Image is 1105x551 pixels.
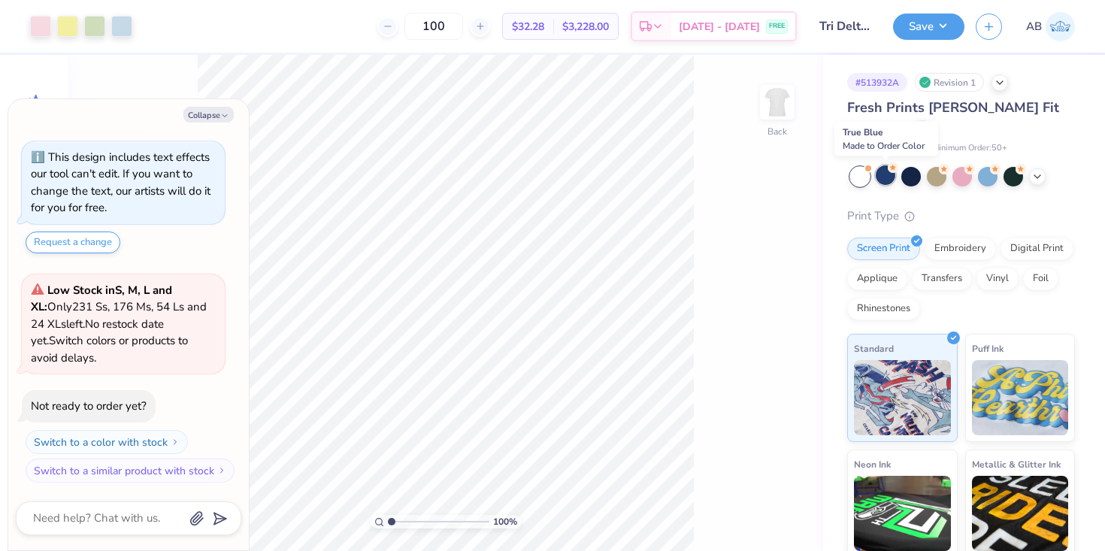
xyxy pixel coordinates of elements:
[893,14,964,40] button: Save
[854,476,951,551] img: Neon Ink
[834,122,938,156] div: True Blue
[854,341,894,356] span: Standard
[972,341,1004,356] span: Puff Ink
[679,19,760,35] span: [DATE] - [DATE]
[932,142,1007,155] span: Minimum Order: 50 +
[26,430,188,454] button: Switch to a color with stock
[26,232,120,253] button: Request a change
[972,476,1069,551] img: Metallic & Glitter Ink
[915,73,984,92] div: Revision 1
[847,73,907,92] div: # 513932A
[808,11,882,41] input: Untitled Design
[847,207,1075,225] div: Print Type
[854,360,951,435] img: Standard
[562,19,609,35] span: $3,228.00
[183,107,234,123] button: Collapse
[912,268,972,290] div: Transfers
[1001,238,1073,260] div: Digital Print
[1046,12,1075,41] img: Amelie Bullen
[31,283,172,315] strong: Low Stock in S, M, L and XL :
[972,360,1069,435] img: Puff Ink
[767,125,787,138] div: Back
[925,238,996,260] div: Embroidery
[512,19,544,35] span: $32.28
[843,140,925,152] span: Made to Order Color
[404,13,463,40] input: – –
[1026,18,1042,35] span: AB
[972,456,1061,472] span: Metallic & Glitter Ink
[769,21,785,32] span: FREE
[31,283,207,365] span: Only 231 Ss, 176 Ms, 54 Ls and 24 XLs left. Switch colors or products to avoid delays.
[171,437,180,447] img: Switch to a color with stock
[26,459,235,483] button: Switch to a similar product with stock
[217,466,226,475] img: Switch to a similar product with stock
[31,398,147,413] div: Not ready to order yet?
[31,316,164,349] span: No restock date yet.
[847,268,907,290] div: Applique
[493,515,517,528] span: 100 %
[1026,12,1075,41] a: AB
[847,298,920,320] div: Rhinestones
[847,98,1059,137] span: Fresh Prints [PERSON_NAME] Fit Y2K Shirt
[31,150,210,216] div: This design includes text effects our tool can't edit. If you want to change the text, our artist...
[854,456,891,472] span: Neon Ink
[1023,268,1058,290] div: Foil
[847,238,920,260] div: Screen Print
[762,87,792,117] img: Back
[976,268,1019,290] div: Vinyl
